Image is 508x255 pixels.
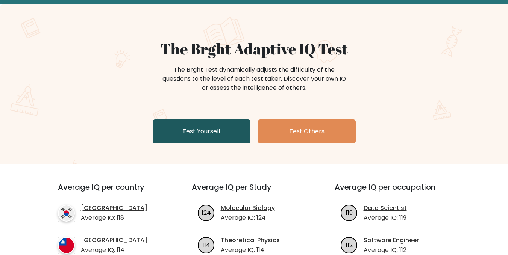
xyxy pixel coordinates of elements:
img: country [58,237,75,254]
a: Test Yourself [153,119,250,143]
img: country [58,205,75,222]
a: [GEOGRAPHIC_DATA] [81,204,147,213]
h1: The Brght Adaptive IQ Test [71,40,438,58]
a: Test Others [258,119,356,143]
p: Average IQ: 124 [221,213,275,222]
p: Average IQ: 114 [81,246,147,255]
h3: Average IQ per Study [192,183,317,201]
text: 124 [202,208,211,217]
p: Average IQ: 114 [221,246,280,255]
p: Average IQ: 112 [364,246,419,255]
text: 119 [346,208,353,217]
h3: Average IQ per occupation [335,183,459,201]
text: 112 [346,240,353,249]
text: 114 [202,240,210,249]
p: Average IQ: 119 [364,213,407,222]
p: Average IQ: 118 [81,213,147,222]
a: Theoretical Physics [221,236,280,245]
a: [GEOGRAPHIC_DATA] [81,236,147,245]
h3: Average IQ per country [58,183,165,201]
a: Molecular Biology [221,204,275,213]
a: Data Scientist [364,204,407,213]
div: The Brght Test dynamically adjusts the difficulty of the questions to the level of each test take... [160,65,348,92]
a: Software Engineer [364,236,419,245]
